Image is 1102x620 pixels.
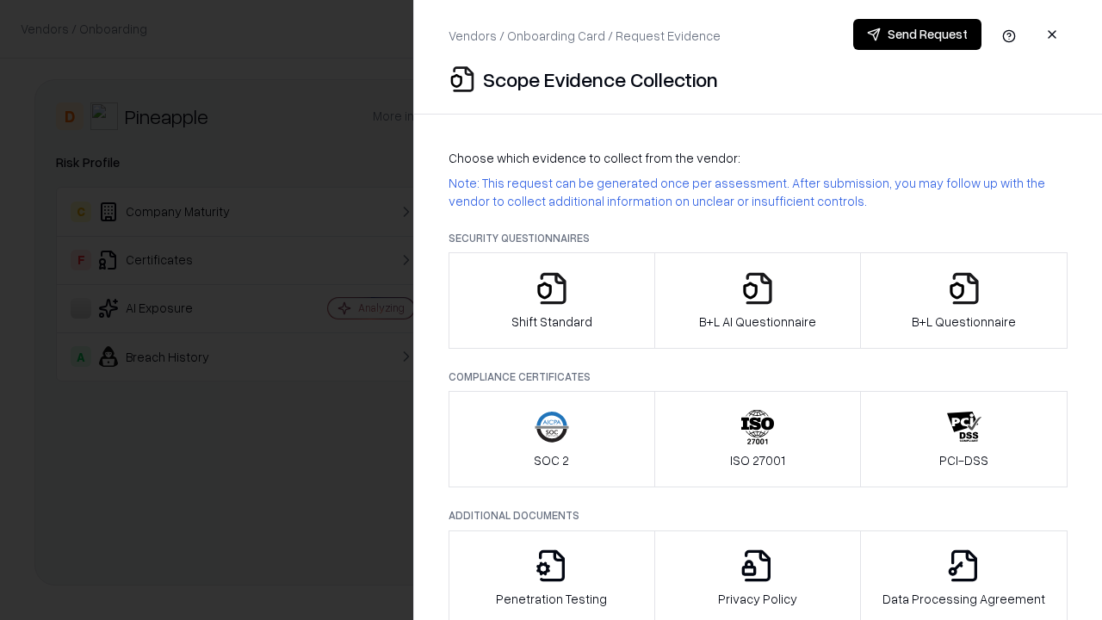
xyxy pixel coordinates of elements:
p: B+L Questionnaire [912,313,1016,331]
p: Vendors / Onboarding Card / Request Evidence [449,27,721,45]
p: Security Questionnaires [449,231,1068,245]
p: Choose which evidence to collect from the vendor: [449,149,1068,167]
p: Penetration Testing [496,590,607,608]
p: SOC 2 [534,451,569,469]
p: Scope Evidence Collection [483,65,718,93]
button: B+L Questionnaire [860,252,1068,349]
p: Compliance Certificates [449,369,1068,384]
p: Data Processing Agreement [882,590,1045,608]
p: Additional Documents [449,508,1068,523]
p: ISO 27001 [730,451,785,469]
button: SOC 2 [449,391,655,487]
button: B+L AI Questionnaire [654,252,862,349]
p: B+L AI Questionnaire [699,313,816,331]
button: PCI-DSS [860,391,1068,487]
p: Privacy Policy [718,590,797,608]
button: Shift Standard [449,252,655,349]
button: Send Request [853,19,981,50]
p: Shift Standard [511,313,592,331]
p: Note: This request can be generated once per assessment. After submission, you may follow up with... [449,174,1068,210]
p: PCI-DSS [939,451,988,469]
button: ISO 27001 [654,391,862,487]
